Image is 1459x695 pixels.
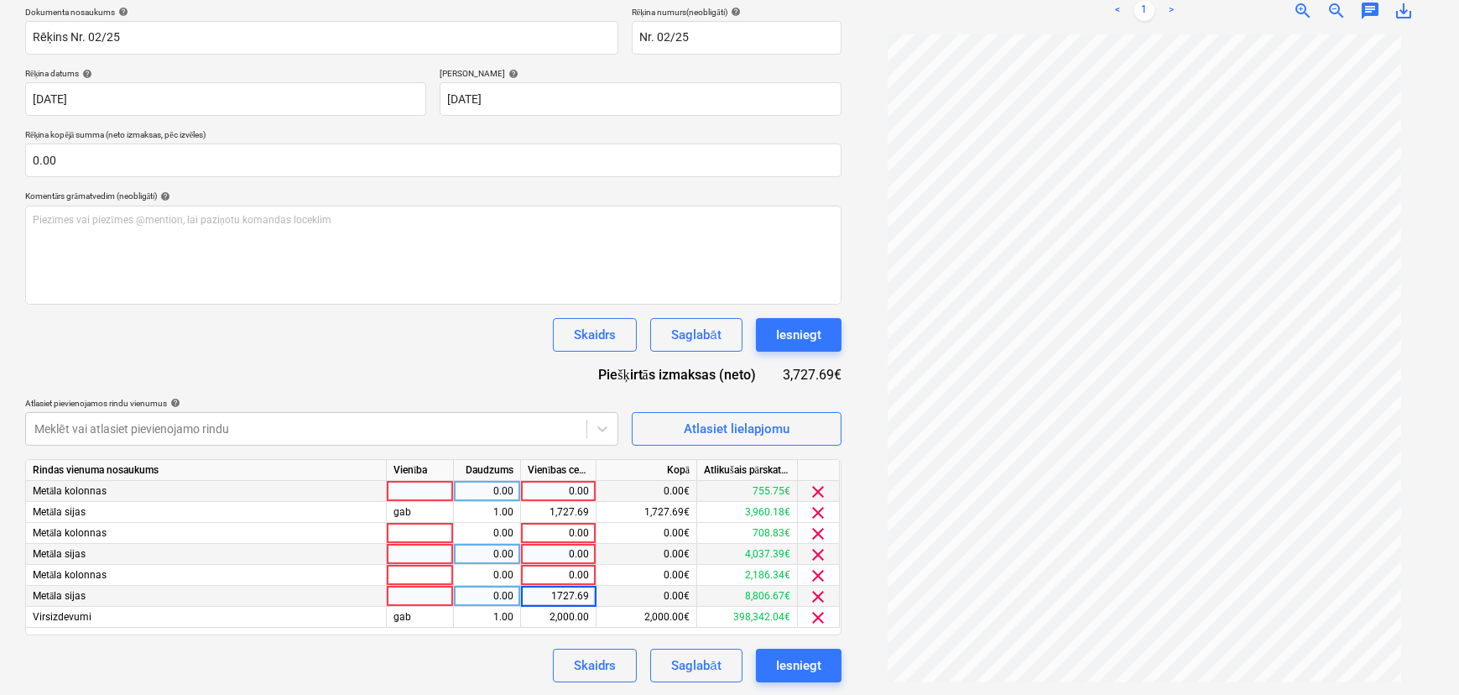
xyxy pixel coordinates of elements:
button: Iesniegt [756,649,842,682]
button: Iesniegt [756,318,842,352]
div: 0.00 [461,565,513,586]
span: clear [809,545,829,565]
button: Saglabāt [650,649,742,682]
div: Skaidrs [574,324,616,346]
div: Saglabāt [671,655,721,677]
span: chat [1360,1,1380,21]
span: clear [809,524,829,544]
div: Rēķina numurs (neobligāti) [632,7,842,18]
input: Rēķina numurs [632,21,842,55]
div: Daudzums [454,460,521,481]
div: Kopā [597,460,697,481]
span: clear [809,503,829,523]
span: help [505,69,518,79]
div: Iesniegt [776,655,821,677]
span: help [727,7,741,17]
span: Metāla sijas [33,548,86,560]
div: 2,000.00 [528,607,589,628]
div: Atlikušais pārskatītais budžets [697,460,798,481]
button: Saglabāt [650,318,742,352]
span: Virsizdevumi [33,611,91,623]
div: 8,806.67€ [697,586,798,607]
div: Dokumenta nosaukums [25,7,618,18]
div: [PERSON_NAME] [440,68,841,79]
a: Page 1 is your current page [1134,1,1154,21]
div: 708.83€ [697,523,798,544]
input: Rēķina datums nav norādīts [25,82,426,116]
span: clear [809,566,829,586]
button: Atlasiet lielapjomu [632,412,842,446]
div: 1,727.69€ [597,502,697,523]
div: Atlasiet lielapjomu [684,418,789,440]
div: 0.00 [461,586,513,607]
div: 0.00 [528,481,589,502]
div: Komentārs grāmatvedim (neobligāti) [25,191,842,201]
div: Rindas vienuma nosaukums [26,460,387,481]
p: Rēķina kopējā summa (neto izmaksas, pēc izvēles) [25,129,842,144]
div: 1.00 [461,502,513,523]
div: 1,727.69 [528,502,589,523]
div: gab [387,502,454,523]
span: clear [809,608,829,628]
div: 0.00€ [597,523,697,544]
input: Dokumenta nosaukums [25,21,618,55]
div: 755.75€ [697,481,798,502]
span: save_alt [1394,1,1414,21]
span: help [167,398,180,408]
input: Izpildes datums nav norādīts [440,82,841,116]
div: 0.00€ [597,544,697,565]
span: Metāla kolonnas [33,527,107,539]
div: Saglabāt [671,324,721,346]
span: help [79,69,92,79]
div: Atlasiet pievienojamos rindu vienumus [25,398,618,409]
div: 0.00€ [597,481,697,502]
span: zoom_out [1326,1,1347,21]
div: 0.00 [528,565,589,586]
input: Rēķina kopējā summa (neto izmaksas, pēc izvēles) [25,144,842,177]
span: zoom_in [1293,1,1313,21]
button: Skaidrs [553,318,637,352]
span: Metāla kolonnas [33,485,107,497]
span: Metāla sijas [33,590,86,602]
div: 2,000.00€ [597,607,697,628]
div: gab [387,607,454,628]
span: clear [809,482,829,502]
div: 398,342.04€ [697,607,798,628]
span: help [115,7,128,17]
a: Next page [1161,1,1181,21]
div: 0.00 [461,481,513,502]
div: Rēķina datums [25,68,426,79]
div: 1.00 [461,607,513,628]
div: Vienība [387,460,454,481]
div: 2,186.34€ [697,565,798,586]
a: Previous page [1107,1,1128,21]
div: 0.00€ [597,586,697,607]
button: Skaidrs [553,649,637,682]
div: 4,037.39€ [697,544,798,565]
div: 0.00 [528,544,589,565]
div: 0.00€ [597,565,697,586]
div: Vienības cena [521,460,597,481]
span: help [157,191,170,201]
div: 0.00 [461,544,513,565]
div: 0.00 [461,523,513,544]
div: Skaidrs [574,655,616,677]
div: 3,727.69€ [783,365,842,384]
span: Metāla kolonnas [33,569,107,581]
div: Iesniegt [776,324,821,346]
div: 0.00 [528,523,589,544]
span: Metāla sijas [33,506,86,518]
div: Piešķirtās izmaksas (neto) [585,365,782,384]
div: 3,960.18€ [697,502,798,523]
span: clear [809,587,829,607]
